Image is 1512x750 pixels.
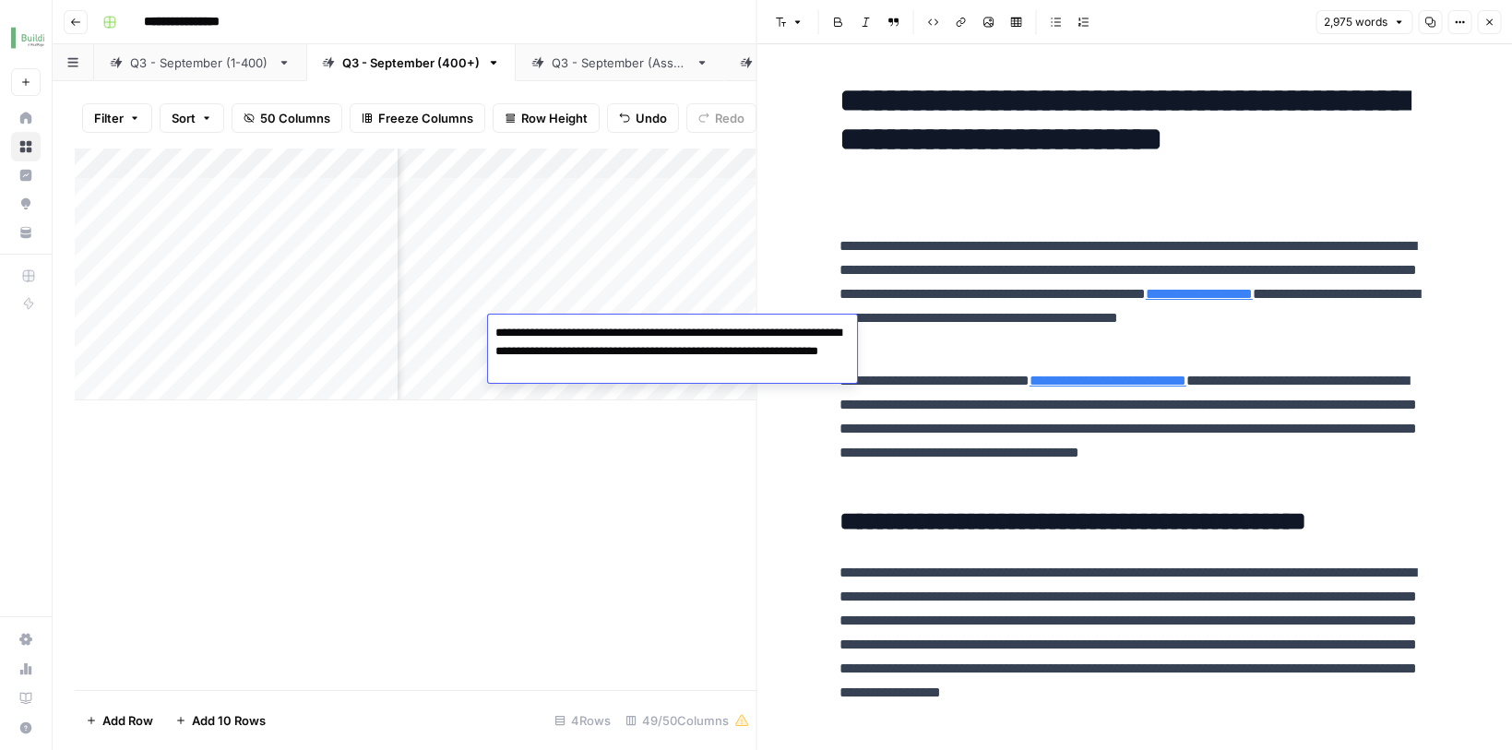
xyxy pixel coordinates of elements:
span: Undo [636,109,667,127]
a: Opportunities [11,189,41,219]
button: Add 10 Rows [164,706,277,735]
div: Q3 - September (Assn.) [552,54,688,72]
span: Redo [715,109,744,127]
span: Sort [172,109,196,127]
a: Usage [11,654,41,684]
button: 2,975 words [1316,10,1412,34]
span: Filter [94,109,124,127]
button: Redo [686,103,756,133]
a: Q3 - September (1-400) [94,44,306,81]
a: Learning Hub [11,684,41,713]
span: 50 Columns [260,109,330,127]
button: Sort [160,103,224,133]
a: Q3 - September (400+) [306,44,516,81]
a: Home [11,103,41,133]
span: Row Height [521,109,588,127]
button: Undo [607,103,679,133]
button: Workspace: Buildium [11,15,41,61]
a: Insights [11,161,41,190]
button: 50 Columns [232,103,342,133]
button: Add Row [75,706,164,735]
a: Your Data [11,218,41,247]
a: [deprecated] Q3 - September [724,44,968,81]
span: Add 10 Rows [192,711,266,730]
button: Row Height [493,103,600,133]
button: Freeze Columns [350,103,485,133]
button: Help + Support [11,713,41,743]
div: Q3 - September (1-400) [130,54,270,72]
span: 2,975 words [1324,14,1387,30]
div: Q3 - September (400+) [342,54,480,72]
a: Settings [11,625,41,654]
div: 49/50 Columns [618,706,756,735]
span: Add Row [102,711,153,730]
span: Freeze Columns [378,109,473,127]
a: Browse [11,132,41,161]
div: 4 Rows [547,706,618,735]
a: Q3 - September (Assn.) [516,44,724,81]
img: Buildium Logo [11,21,44,54]
button: Filter [82,103,152,133]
